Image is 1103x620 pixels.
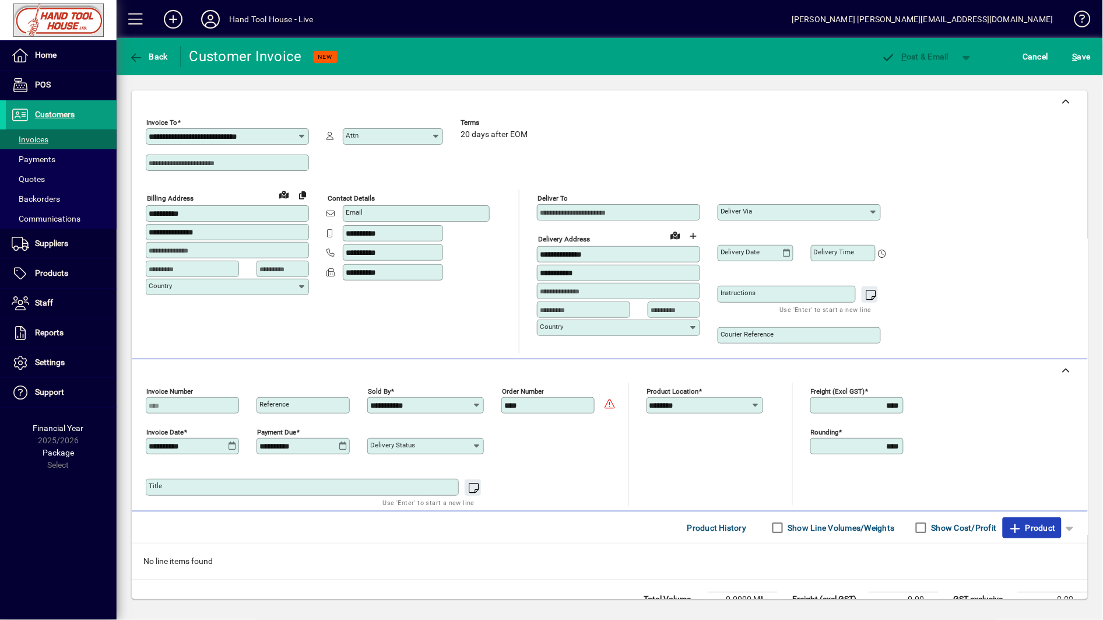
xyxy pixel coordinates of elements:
[721,330,774,338] mat-label: Courier Reference
[1070,46,1094,67] button: Save
[881,52,949,61] span: ost & Email
[35,50,57,59] span: Home
[461,119,531,127] span: Terms
[12,174,45,184] span: Quotes
[684,226,703,245] button: Choose address
[192,9,229,30] button: Profile
[154,9,192,30] button: Add
[6,71,117,100] a: POS
[6,169,117,189] a: Quotes
[540,323,563,331] mat-label: Country
[6,209,117,229] a: Communications
[1003,517,1062,538] button: Product
[638,593,708,607] td: Total Volume
[146,118,177,127] mat-label: Invoice To
[149,482,162,490] mat-label: Title
[876,46,955,67] button: Post & Email
[318,53,333,61] span: NEW
[780,303,872,316] mat-hint: Use 'Enter' to start a new line
[43,448,74,457] span: Package
[346,131,359,139] mat-label: Attn
[6,378,117,407] a: Support
[461,130,528,139] span: 20 days after EOM
[1023,47,1049,66] span: Cancel
[146,387,193,395] mat-label: Invoice number
[948,593,1018,607] td: GST exclusive
[12,194,60,204] span: Backorders
[1020,46,1052,67] button: Cancel
[229,10,314,29] div: Hand Tool House - Live
[132,544,1088,579] div: No line items found
[293,185,312,204] button: Copy to Delivery address
[35,239,68,248] span: Suppliers
[370,441,415,449] mat-label: Delivery status
[35,110,75,119] span: Customers
[126,46,171,67] button: Back
[6,318,117,348] a: Reports
[12,135,48,144] span: Invoices
[6,348,117,377] a: Settings
[35,328,64,337] span: Reports
[787,593,869,607] td: Freight (excl GST)
[33,423,84,433] span: Financial Year
[6,229,117,258] a: Suppliers
[346,208,363,216] mat-label: Email
[259,400,289,408] mat-label: Reference
[683,517,751,538] button: Product History
[146,428,184,436] mat-label: Invoice date
[6,41,117,70] a: Home
[1018,593,1088,607] td: 0.00
[647,387,699,395] mat-label: Product location
[792,10,1053,29] div: [PERSON_NAME] [PERSON_NAME][EMAIL_ADDRESS][DOMAIN_NAME]
[1073,47,1091,66] span: ave
[6,189,117,209] a: Backorders
[35,298,53,307] span: Staff
[129,52,168,61] span: Back
[721,289,756,297] mat-label: Instructions
[149,282,172,290] mat-label: Country
[12,155,55,164] span: Payments
[1065,2,1088,40] a: Knowledge Base
[275,185,293,204] a: View on map
[708,593,778,607] td: 0.0000 M³
[902,52,907,61] span: P
[666,226,684,244] a: View on map
[811,428,839,436] mat-label: Rounding
[35,80,51,89] span: POS
[383,496,475,509] mat-hint: Use 'Enter' to start a new line
[502,387,544,395] mat-label: Order number
[189,47,302,66] div: Customer Invoice
[721,248,760,256] mat-label: Delivery date
[6,289,117,318] a: Staff
[6,149,117,169] a: Payments
[257,428,296,436] mat-label: Payment due
[6,259,117,288] a: Products
[1009,519,1056,537] span: Product
[929,522,997,534] label: Show Cost/Profit
[35,387,64,397] span: Support
[35,268,68,278] span: Products
[811,387,865,395] mat-label: Freight (excl GST)
[814,248,855,256] mat-label: Delivery time
[869,593,939,607] td: 0.00
[12,214,80,223] span: Communications
[721,207,753,215] mat-label: Deliver via
[687,519,747,537] span: Product History
[786,522,895,534] label: Show Line Volumes/Weights
[35,358,65,367] span: Settings
[368,387,391,395] mat-label: Sold by
[538,194,568,202] mat-label: Deliver To
[6,129,117,149] a: Invoices
[117,46,181,67] app-page-header-button: Back
[1073,52,1077,61] span: S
